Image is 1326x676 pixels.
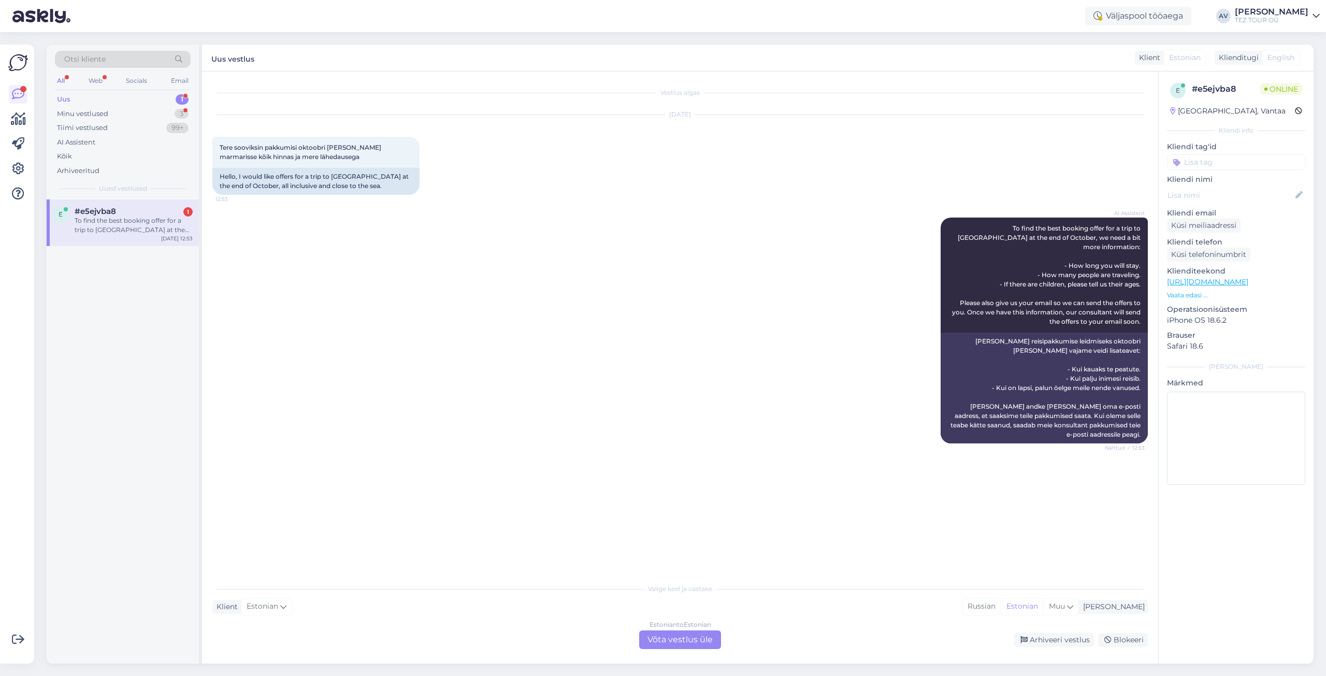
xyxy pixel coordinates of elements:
[1167,362,1305,371] div: [PERSON_NAME]
[1079,601,1145,612] div: [PERSON_NAME]
[1235,16,1308,24] div: TEZ TOUR OÜ
[1167,266,1305,277] p: Klienditeekond
[1167,126,1305,135] div: Kliendi info
[962,599,1001,614] div: Russian
[1106,209,1145,217] span: AI Assistent
[64,54,106,65] span: Otsi kliente
[1176,87,1180,94] span: e
[952,224,1142,325] span: To find the best booking offer for a trip to [GEOGRAPHIC_DATA] at the end of October, we need a b...
[75,207,116,216] span: #e5ejvba8
[1192,83,1260,95] div: # e5ejvba8
[212,584,1148,594] div: Valige keel ja vastake
[1167,378,1305,389] p: Märkmed
[215,195,254,203] span: 12:53
[75,216,193,235] div: To find the best booking offer for a trip to [GEOGRAPHIC_DATA] at the end of October, we need a b...
[166,123,189,133] div: 99+
[1267,52,1294,63] span: English
[941,333,1148,443] div: [PERSON_NAME] reisipakkumise leidmiseks oktoobri [PERSON_NAME] vajame veidi lisateavet: - Kui kau...
[1098,633,1148,647] div: Blokeeri
[55,74,67,88] div: All
[639,630,721,649] div: Võta vestlus üle
[1167,341,1305,352] p: Safari 18.6
[1167,237,1305,248] p: Kliendi telefon
[1215,52,1259,63] div: Klienditugi
[1105,444,1145,452] span: Nähtud ✓ 12:53
[1049,601,1065,611] span: Muu
[1001,599,1043,614] div: Estonian
[1167,141,1305,152] p: Kliendi tag'id
[87,74,105,88] div: Web
[1167,277,1248,286] a: [URL][DOMAIN_NAME]
[57,94,70,105] div: Uus
[1085,7,1191,25] div: Väljaspool tööaega
[1167,304,1305,315] p: Operatsioonisüsteem
[57,137,95,148] div: AI Assistent
[99,184,147,193] span: Uued vestlused
[161,235,193,242] div: [DATE] 12:53
[1167,248,1250,262] div: Küsi telefoninumbrit
[247,601,278,612] span: Estonian
[1014,633,1094,647] div: Arhiveeri vestlus
[1216,9,1231,23] div: AV
[1167,208,1305,219] p: Kliendi email
[211,51,254,65] label: Uus vestlus
[124,74,149,88] div: Socials
[183,207,193,217] div: 1
[1235,8,1320,24] a: [PERSON_NAME]TEZ TOUR OÜ
[1168,190,1293,201] input: Lisa nimi
[212,88,1148,97] div: Vestlus algas
[175,109,189,119] div: 3
[8,53,28,73] img: Askly Logo
[212,601,238,612] div: Klient
[57,109,108,119] div: Minu vestlused
[650,620,711,629] div: Estonian to Estonian
[57,166,99,176] div: Arhiveeritud
[1169,52,1201,63] span: Estonian
[1167,330,1305,341] p: Brauser
[1167,154,1305,170] input: Lisa tag
[1167,291,1305,300] p: Vaata edasi ...
[220,143,383,161] span: Tere sooviksin pakkumisi oktoobri [PERSON_NAME] marmarisse kõik hinnas ja mere lähedausega
[212,110,1148,119] div: [DATE]
[1135,52,1160,63] div: Klient
[1170,106,1286,117] div: [GEOGRAPHIC_DATA], Vantaa
[212,168,420,195] div: Hello, I would like offers for a trip to [GEOGRAPHIC_DATA] at the end of October, all inclusive a...
[1167,315,1305,326] p: iPhone OS 18.6.2
[1260,83,1302,95] span: Online
[57,123,108,133] div: Tiimi vestlused
[1235,8,1308,16] div: [PERSON_NAME]
[57,151,72,162] div: Kõik
[1167,174,1305,185] p: Kliendi nimi
[169,74,191,88] div: Email
[59,210,63,218] span: e
[1167,219,1241,233] div: Küsi meiliaadressi
[176,94,189,105] div: 1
